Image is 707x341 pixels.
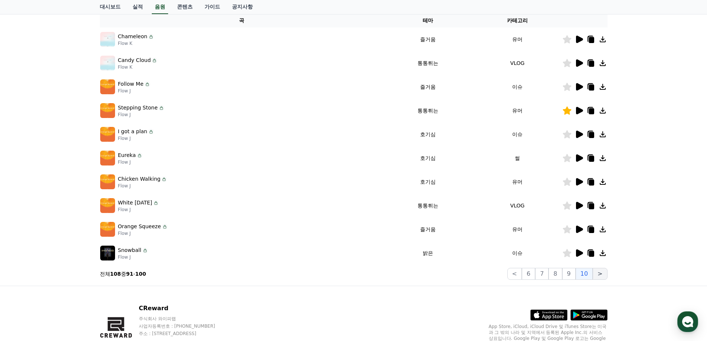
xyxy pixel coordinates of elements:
[139,323,229,329] p: 사업자등록번호 : [PHONE_NUMBER]
[118,112,164,118] p: Flow J
[383,170,473,194] td: 호기심
[473,217,562,241] td: 유머
[383,51,473,75] td: 통통튀는
[562,268,576,280] button: 9
[473,75,562,99] td: 이슈
[100,79,115,94] img: music
[507,268,522,280] button: <
[139,304,229,313] p: CReward
[576,268,593,280] button: 10
[100,174,115,189] img: music
[100,198,115,213] img: music
[593,268,607,280] button: >
[473,146,562,170] td: 썰
[473,99,562,122] td: 유머
[110,271,121,277] strong: 108
[383,75,473,99] td: 즐거움
[100,222,115,237] img: music
[473,14,562,27] th: 카테고리
[118,183,167,189] p: Flow J
[118,230,168,236] p: Flow J
[383,194,473,217] td: 통통튀는
[139,316,229,322] p: 주식회사 와이피랩
[118,104,158,112] p: Stepping Stone
[118,254,148,260] p: Flow J
[118,151,136,159] p: Eureka
[118,246,141,254] p: Snowball
[118,223,161,230] p: Orange Squeeze
[118,159,143,165] p: Flow J
[473,194,562,217] td: VLOG
[473,241,562,265] td: 이슈
[100,56,115,71] img: music
[100,14,383,27] th: 곡
[383,27,473,51] td: 즐거움
[473,170,562,194] td: 유머
[2,235,49,254] a: 홈
[383,217,473,241] td: 즐거움
[383,241,473,265] td: 밝은
[115,246,124,252] span: 설정
[23,246,28,252] span: 홈
[118,199,153,207] p: White [DATE]
[118,128,147,135] p: I got a plan
[473,51,562,75] td: VLOG
[100,127,115,142] img: music
[383,99,473,122] td: 통통튀는
[118,207,159,213] p: Flow J
[118,33,147,40] p: Chameleon
[118,175,161,183] p: Chicken Walking
[383,146,473,170] td: 호기심
[139,331,229,337] p: 주소 : [STREET_ADDRESS]
[118,40,154,46] p: Flow K
[522,268,535,280] button: 6
[473,27,562,51] td: 유머
[118,64,158,70] p: Flow K
[118,56,151,64] p: Candy Cloud
[100,103,115,118] img: music
[96,235,143,254] a: 설정
[118,88,150,94] p: Flow J
[126,271,133,277] strong: 91
[100,32,115,47] img: music
[100,246,115,260] img: music
[135,271,146,277] strong: 100
[383,14,473,27] th: 테마
[68,247,77,253] span: 대화
[473,122,562,146] td: 이슈
[118,135,154,141] p: Flow J
[100,270,146,278] p: 전체 중 -
[549,268,562,280] button: 8
[383,122,473,146] td: 호기심
[100,151,115,165] img: music
[535,268,549,280] button: 7
[118,80,144,88] p: Follow Me
[49,235,96,254] a: 대화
